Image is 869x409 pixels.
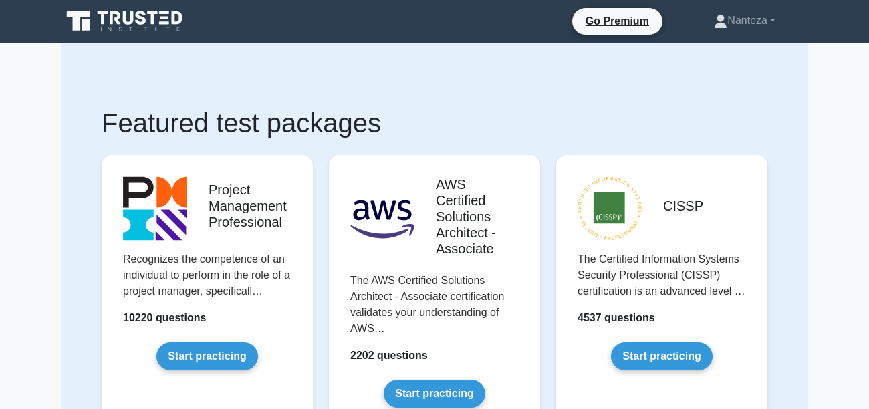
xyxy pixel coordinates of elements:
[102,107,767,139] h1: Featured test packages
[611,342,712,370] a: Start practicing
[578,13,657,29] a: Go Premium
[156,342,257,370] a: Start practicing
[682,7,808,34] a: Nanteza
[384,380,485,408] a: Start practicing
